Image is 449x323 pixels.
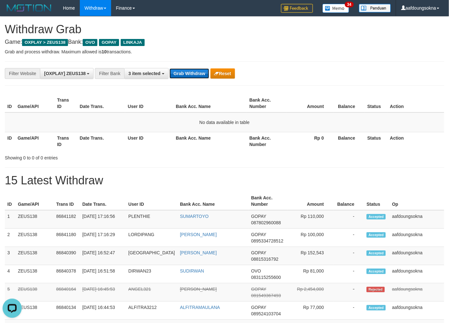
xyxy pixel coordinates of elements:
[126,283,178,302] td: ANGEL321
[367,269,386,274] span: Accepted
[80,210,126,229] td: [DATE] 17:16:56
[80,302,126,320] td: [DATE] 16:44:53
[5,132,15,150] th: ID
[390,210,444,229] td: aafdoungsokna
[99,39,119,46] span: GOPAY
[55,94,77,112] th: Trans ID
[367,232,386,238] span: Accepted
[365,132,388,150] th: Status
[251,311,281,316] span: Copy 089524103704 to clipboard
[251,275,281,280] span: Copy 083115255600 to clipboard
[83,39,97,46] span: OVO
[288,302,333,320] td: Rp 77,000
[251,268,261,273] span: OVO
[251,305,266,310] span: GOPAY
[251,214,266,219] span: GOPAY
[5,3,53,13] img: MOTION_logo.png
[5,174,444,187] h1: 15 Latest Withdraw
[126,192,178,210] th: User ID
[333,265,364,283] td: -
[125,94,173,112] th: User ID
[15,283,54,302] td: ZEUS138
[22,39,68,46] span: OXPLAY > ZEUS138
[367,305,386,311] span: Accepted
[334,132,365,150] th: Balance
[251,232,266,237] span: GOPAY
[288,192,333,210] th: Amount
[180,268,204,273] a: SUDIRWAN
[367,250,386,256] span: Accepted
[178,192,249,210] th: Bank Acc. Name
[54,283,80,302] td: 86840164
[126,247,178,265] td: [GEOGRAPHIC_DATA]
[15,247,54,265] td: ZEUS138
[5,247,15,265] td: 3
[5,229,15,247] td: 2
[15,192,54,210] th: Game/API
[5,152,182,161] div: Showing 0 to 0 of 0 entries
[210,68,235,79] button: Reset
[180,250,217,255] a: [PERSON_NAME]
[80,247,126,265] td: [DATE] 16:52:47
[249,192,288,210] th: Bank Acc. Number
[365,94,388,112] th: Status
[77,132,126,150] th: Date Trans.
[102,49,107,54] strong: 10
[251,250,266,255] span: GOPAY
[286,94,334,112] th: Amount
[288,283,333,302] td: Rp 2,454,000
[15,302,54,320] td: ZEUS138
[15,132,55,150] th: Game/API
[54,247,80,265] td: 86840390
[390,302,444,320] td: aafdoungsokna
[80,192,126,210] th: Date Trans.
[80,283,126,302] td: [DATE] 16:45:53
[247,132,286,150] th: Bank Acc. Number
[387,94,444,112] th: Action
[364,192,390,210] th: Status
[121,39,145,46] span: LINKAJA
[247,94,286,112] th: Bank Acc. Number
[54,302,80,320] td: 86840134
[5,210,15,229] td: 1
[286,132,334,150] th: Rp 0
[80,229,126,247] td: [DATE] 17:16:29
[251,220,281,225] span: Copy 087802960088 to clipboard
[3,3,22,22] button: Open LiveChat chat widget
[387,132,444,150] th: Action
[124,68,168,79] button: 3 item selected
[128,71,160,76] span: 3 item selected
[333,247,364,265] td: -
[54,192,80,210] th: Trans ID
[5,265,15,283] td: 4
[323,4,349,13] img: Button%20Memo.svg
[333,283,364,302] td: -
[95,68,124,79] div: Filter Bank
[359,4,391,12] img: panduan.png
[281,4,313,13] img: Feedback.jpg
[288,229,333,247] td: Rp 100,000
[288,265,333,283] td: Rp 81,000
[5,192,15,210] th: ID
[125,132,173,150] th: User ID
[126,210,178,229] td: PLENTHIE
[77,94,126,112] th: Date Trans.
[333,192,364,210] th: Balance
[15,210,54,229] td: ZEUS138
[5,112,444,132] td: No data available in table
[126,265,178,283] td: DIRWAN23
[44,71,86,76] span: [OXPLAY] ZEUS138
[390,229,444,247] td: aafdoungsokna
[251,238,284,243] span: Copy 0895334728512 to clipboard
[5,49,444,55] p: Grab and process withdraw. Maximum allowed is transactions.
[5,94,15,112] th: ID
[40,68,94,79] button: [OXPLAY] ZEUS138
[333,302,364,320] td: -
[54,210,80,229] td: 86841182
[180,232,217,237] a: [PERSON_NAME]
[5,68,40,79] div: Filter Website
[251,293,281,298] span: Copy 081549367493 to clipboard
[367,287,384,292] span: Rejected
[345,2,354,7] span: 34
[54,229,80,247] td: 86841180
